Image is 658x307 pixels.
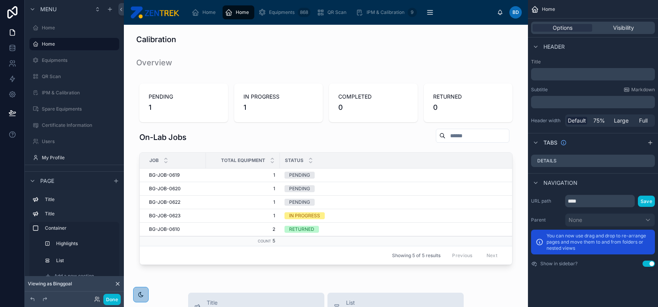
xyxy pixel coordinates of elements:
span: List [346,299,413,307]
span: Home [542,6,555,12]
a: Certificate Information [29,119,119,131]
span: Status [285,157,303,164]
span: 5 [272,238,275,244]
span: Navigation [543,179,577,187]
label: QR Scan [42,73,118,80]
label: Container [45,225,116,231]
label: List [56,258,115,264]
span: Markdown [631,87,655,93]
a: Markdown [624,87,655,93]
p: You can now use drag and drop to re-arrange pages and move them to and from folders or nested views [547,233,650,251]
span: 75% [593,117,605,125]
span: Viewing as Binggoal [28,281,72,287]
span: Page [40,177,54,185]
span: Large [614,117,629,125]
div: 9 [408,8,417,17]
label: Title [45,211,116,217]
span: Hidden pages [40,171,80,178]
a: Home [29,22,119,34]
span: None [569,216,582,224]
label: Users [42,138,118,145]
label: My Profile [42,155,118,161]
label: Title [45,196,116,203]
div: 868 [298,8,310,17]
a: Home [189,5,221,19]
div: scrollable content [531,68,655,80]
span: IPM & Calibration [367,9,404,15]
span: Add a new section [54,273,94,279]
button: None [565,213,655,227]
span: Header [543,43,565,51]
label: URL path [531,198,562,204]
label: Equipments [42,57,118,63]
a: Spare Equipments [29,103,119,115]
span: Visibility [613,24,634,32]
a: Home [223,5,254,19]
span: Default [568,117,586,125]
label: Header width [531,118,562,124]
a: Home [29,38,119,50]
label: Home [42,25,118,31]
label: Parent [531,217,562,223]
span: Job [149,157,159,164]
span: Equipments [269,9,295,15]
span: Home [236,9,249,15]
small: Count [258,239,271,243]
div: scrollable content [185,4,497,21]
span: Total Equipment [221,157,265,164]
div: scrollable content [531,96,655,108]
span: Title [207,299,255,307]
span: Options [553,24,572,32]
label: Subtitle [531,87,548,93]
a: My Profile [29,152,119,164]
label: Title [531,59,655,65]
button: Done [103,294,121,305]
label: Home [42,41,115,47]
span: Bd [512,9,519,15]
a: IPM & Calibration [29,87,119,99]
span: Showing 5 of 5 results [392,252,440,259]
span: Menu [40,5,57,13]
a: Users [29,135,119,148]
button: Save [638,196,655,207]
a: Equipments [29,54,119,67]
div: scrollable content [25,190,124,292]
span: Tabs [543,139,557,147]
label: Details [537,158,557,164]
span: Home [202,9,216,15]
a: IPM & Calibration9 [353,5,419,19]
span: QR Scan [327,9,346,15]
span: Full [639,117,648,125]
label: IPM & Calibration [42,90,118,96]
label: Show in sidebar? [540,261,577,267]
label: Spare Equipments [42,106,118,112]
label: Certificate Information [42,122,118,128]
img: App logo [130,6,179,19]
a: Equipments868 [256,5,313,19]
label: Highlights [56,240,115,247]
